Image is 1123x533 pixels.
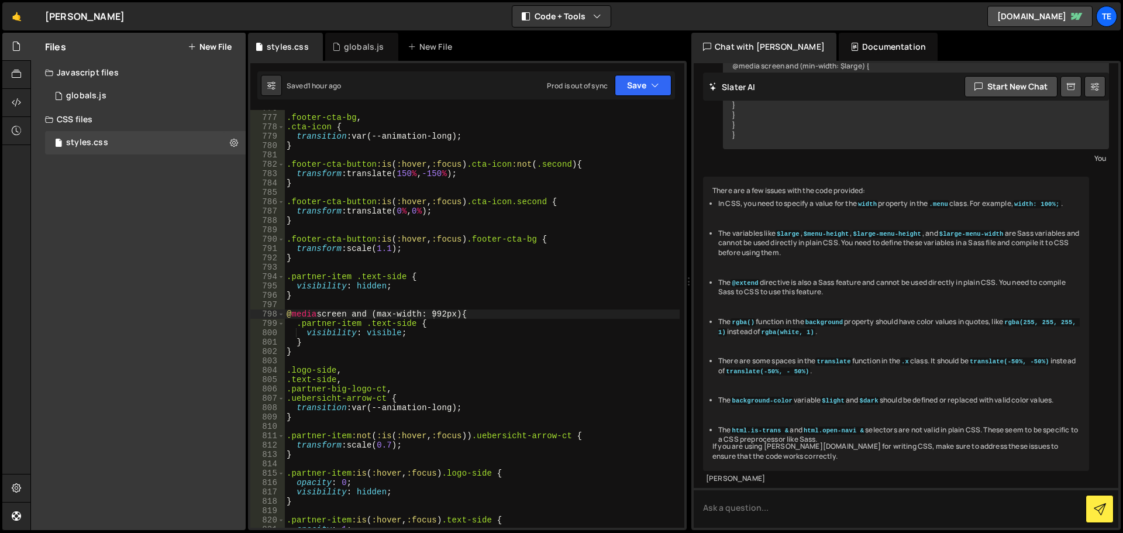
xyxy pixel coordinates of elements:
[703,177,1089,470] div: There are a few issues with the code provided: If you are using [PERSON_NAME][DOMAIN_NAME] for wr...
[250,338,285,347] div: 801
[821,397,846,405] code: $light
[250,263,285,272] div: 793
[250,478,285,487] div: 816
[250,113,285,122] div: 777
[718,318,1080,336] code: rgba(255, 255, 255, 1)
[250,253,285,263] div: 792
[250,300,285,310] div: 797
[250,141,285,150] div: 780
[725,367,810,376] code: translate(-50%, - 50%)
[731,279,759,287] code: @extend
[250,384,285,394] div: 806
[308,81,342,91] div: 1 hour ago
[726,152,1106,164] div: You
[250,244,285,253] div: 791
[31,108,246,131] div: CSS files
[512,6,611,27] button: Code + Tools
[250,506,285,515] div: 819
[250,178,285,188] div: 784
[344,41,384,53] div: globals.js
[250,347,285,356] div: 802
[250,422,285,431] div: 810
[45,84,246,108] div: 16160/43434.js
[250,281,285,291] div: 795
[731,427,790,435] code: html.is-trans &
[188,42,232,51] button: New File
[969,357,1050,366] code: translate(-50%, -50%)
[718,425,1080,445] li: The and selectors are not valid in plain CSS. These seem to be specific to a CSS preprocessor lik...
[802,230,850,238] code: $menu-height
[547,81,608,91] div: Prod is out of sync
[250,225,285,235] div: 789
[987,6,1093,27] a: [DOMAIN_NAME]
[408,41,457,53] div: New File
[250,169,285,178] div: 783
[250,150,285,160] div: 781
[250,188,285,197] div: 785
[718,199,1080,209] li: In CSS, you need to specify a value for the property in the class. For example, .
[858,397,879,405] code: $dark
[250,469,285,478] div: 815
[928,200,949,208] code: .menu
[45,40,66,53] h2: Files
[718,396,1080,405] li: The variable and should be defined or replaced with valid color values.
[45,131,246,154] div: 16160/43441.css
[45,9,125,23] div: [PERSON_NAME]
[287,81,341,91] div: Saved
[250,291,285,300] div: 796
[964,76,1057,97] button: Start new chat
[691,33,836,61] div: Chat with [PERSON_NAME]
[250,450,285,459] div: 813
[857,200,878,208] code: width
[250,366,285,375] div: 804
[250,328,285,338] div: 800
[718,356,1080,376] li: There are some spaces in the function in the class. It should be instead of .
[250,235,285,244] div: 790
[250,207,285,216] div: 787
[250,356,285,366] div: 803
[250,272,285,281] div: 794
[776,230,801,238] code: $large
[31,61,246,84] div: Javascript files
[250,122,285,132] div: 778
[250,412,285,422] div: 809
[1013,200,1061,208] code: width: 100%;
[731,318,756,326] code: rgba()
[66,137,108,148] div: styles.css
[718,278,1080,298] li: The directive is also a Sass feature and cannot be used directly in plain CSS. You need to compil...
[839,33,938,61] div: Documentation
[250,487,285,497] div: 817
[250,459,285,469] div: 814
[250,197,285,207] div: 786
[250,431,285,441] div: 811
[2,2,31,30] a: 🤙
[718,317,1080,337] li: The function in the property should have color values in quotes, like instead of .
[900,357,910,366] code: .x
[250,160,285,169] div: 782
[250,497,285,506] div: 818
[250,375,285,384] div: 805
[718,229,1080,258] li: The variables like , , , and are Sass variables and cannot be used directly in plain CSS. You nee...
[250,403,285,412] div: 808
[250,132,285,141] div: 779
[760,328,815,336] code: rgba(white, 1)
[250,310,285,319] div: 798
[804,318,845,326] code: background
[615,75,671,96] button: Save
[250,319,285,328] div: 799
[1096,6,1117,27] a: Te
[250,394,285,403] div: 807
[706,474,1086,484] div: [PERSON_NAME]
[66,91,106,101] div: globals.js
[852,230,922,238] code: $large-menu-height
[267,41,309,53] div: styles.css
[815,357,852,366] code: translate
[938,230,1005,238] code: $large-menu-width
[802,427,865,435] code: html.open-navi &
[250,515,285,525] div: 820
[731,397,793,405] code: background-color
[250,441,285,450] div: 812
[250,216,285,225] div: 788
[709,81,756,92] h2: Slater AI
